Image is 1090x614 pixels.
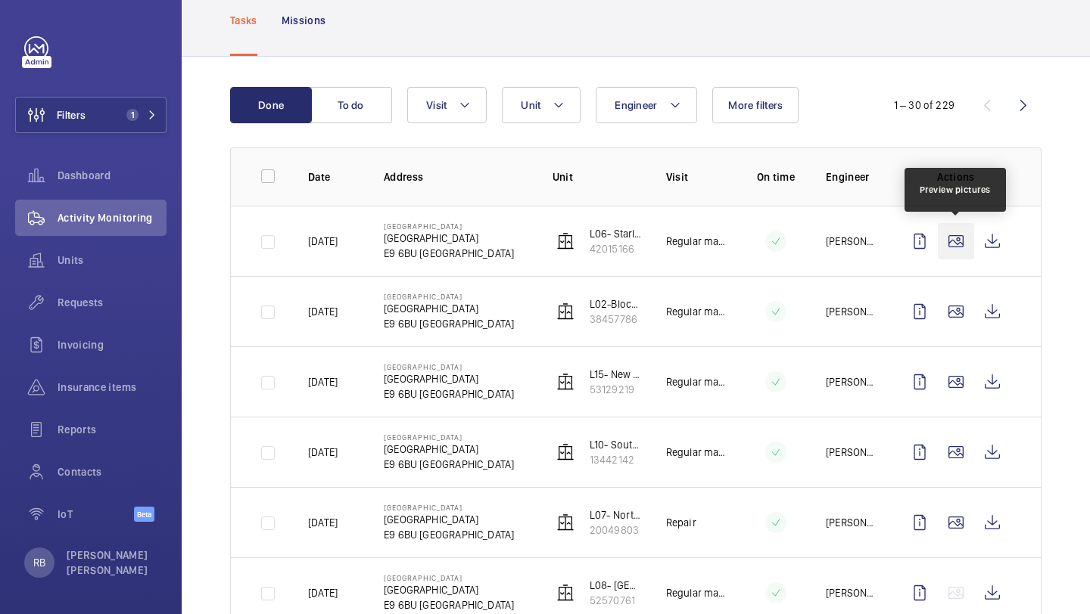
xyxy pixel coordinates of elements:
button: Visit [407,87,487,123]
p: Actions [902,169,1011,185]
p: [PERSON_NAME] [826,585,877,600]
div: 1 – 30 of 229 [894,98,955,113]
span: Unit [521,99,540,111]
p: Regular maintenance [666,304,726,319]
p: [GEOGRAPHIC_DATA] [384,222,514,231]
p: [PERSON_NAME] [826,445,877,460]
p: Unit [553,169,642,185]
p: [GEOGRAPHIC_DATA] [384,442,514,457]
p: Regular maintenance [666,234,726,249]
p: E9 6BU [GEOGRAPHIC_DATA] [384,457,514,472]
p: 53129219 [590,382,642,397]
p: [GEOGRAPHIC_DATA] [384,292,514,301]
p: E9 6BU [GEOGRAPHIC_DATA] [384,386,514,402]
p: 42015166 [590,241,642,256]
span: Filters [57,107,86,122]
p: [DATE] [308,445,338,460]
img: elevator.svg [556,232,575,250]
img: elevator.svg [556,513,575,532]
p: [GEOGRAPHIC_DATA] [384,573,514,582]
p: [PERSON_NAME] [826,234,877,249]
p: 13442142 [590,452,642,467]
p: L10- South Block Day Surgery (2FLR) [590,437,642,452]
span: Reports [58,422,167,437]
button: Done [230,87,312,123]
button: To do [310,87,392,123]
p: [GEOGRAPHIC_DATA] [384,512,514,527]
img: elevator.svg [556,373,575,391]
p: [DATE] [308,234,338,249]
p: [GEOGRAPHIC_DATA] [384,371,514,386]
p: Regular maintenance [666,445,726,460]
span: Visit [426,99,447,111]
p: [PERSON_NAME] [826,515,877,530]
p: E9 6BU [GEOGRAPHIC_DATA] [384,597,514,612]
p: [PERSON_NAME] [826,374,877,389]
span: Dashboard [58,168,167,183]
p: [DATE] [308,515,338,530]
p: 20049803 [590,523,642,538]
p: [DATE] [308,585,338,600]
p: Repair [666,515,696,530]
p: E9 6BU [GEOGRAPHIC_DATA] [384,527,514,542]
span: 1 [126,109,139,121]
div: Preview pictures [920,183,991,197]
p: Visit [666,169,726,185]
span: Invoicing [58,337,167,352]
img: elevator.svg [556,443,575,461]
p: [GEOGRAPHIC_DATA] [384,301,514,316]
p: Missions [282,13,326,28]
p: E9 6BU [GEOGRAPHIC_DATA] [384,316,514,331]
span: Beta [134,507,154,522]
p: L08- [GEOGRAPHIC_DATA]/H (2FLR) [590,578,642,593]
button: Engineer [596,87,697,123]
p: L07- North Block L/H (2FLR) [590,507,642,523]
span: Units [58,253,167,268]
p: [DATE] [308,374,338,389]
p: [DATE] [308,304,338,319]
span: Contacts [58,464,167,479]
p: L06- Starlight [PERSON_NAME] (2FLR) [590,226,642,241]
button: Unit [502,87,581,123]
p: L15- New Pass- Block 2 Yellow Corridor (3FLR) [590,367,642,382]
p: Engineer [826,169,877,185]
p: [GEOGRAPHIC_DATA] [384,433,514,442]
span: Activity Monitoring [58,210,167,225]
p: [GEOGRAPHIC_DATA] [384,582,514,597]
p: E9 6BU [GEOGRAPHIC_DATA] [384,246,514,261]
p: [PERSON_NAME] [826,304,877,319]
p: On time [750,169,802,185]
p: [GEOGRAPHIC_DATA] [384,231,514,246]
p: 38457786 [590,312,642,327]
p: [GEOGRAPHIC_DATA] [384,503,514,512]
button: Filters1 [15,97,167,133]
span: More filters [728,99,783,111]
p: Date [308,169,360,185]
p: L02-Block 2 (2FLR) [590,296,642,312]
span: Engineer [615,99,657,111]
p: [GEOGRAPHIC_DATA] [384,362,514,371]
p: Regular maintenance [666,374,726,389]
span: Requests [58,295,167,310]
img: elevator.svg [556,584,575,602]
p: Tasks [230,13,257,28]
p: Address [384,169,528,185]
p: Regular maintenance [666,585,726,600]
p: RB [33,555,45,570]
p: 52570761 [590,593,642,608]
span: Insurance items [58,380,167,395]
p: [PERSON_NAME] [PERSON_NAME] [67,547,157,578]
span: IoT [58,507,134,522]
button: More filters [712,87,799,123]
img: elevator.svg [556,302,575,321]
